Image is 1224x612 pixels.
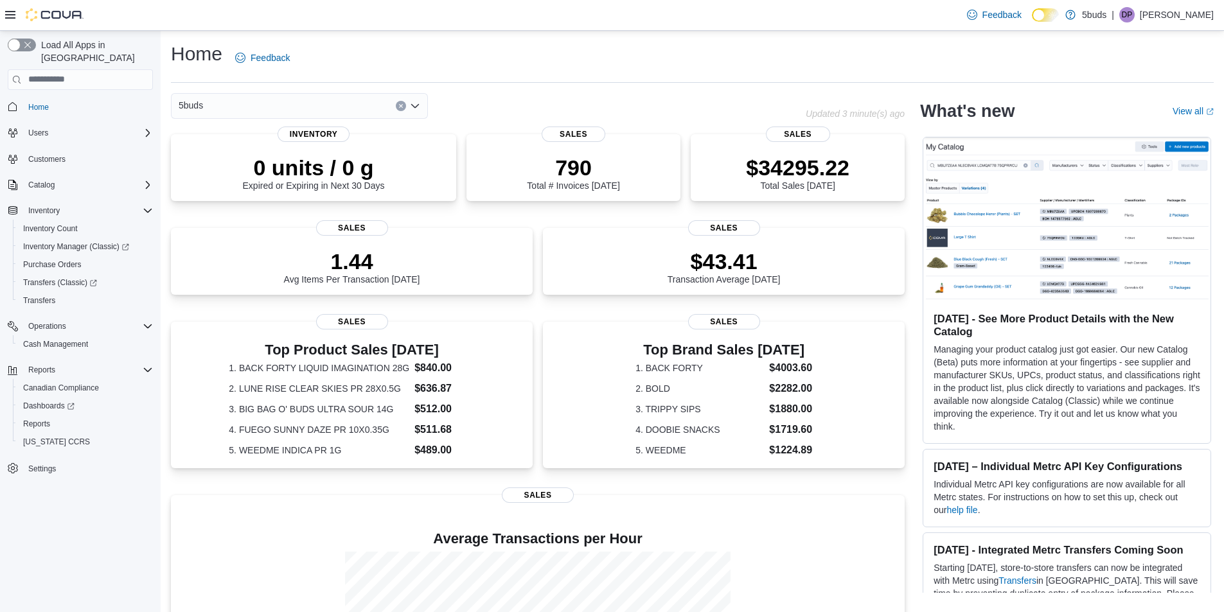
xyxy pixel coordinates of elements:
button: Transfers [13,292,158,310]
span: 5buds [179,98,203,113]
span: Dashboards [23,401,75,411]
span: Purchase Orders [18,257,153,272]
button: Purchase Orders [13,256,158,274]
dt: 4. FUEGO SUNNY DAZE PR 10X0.35G [229,423,409,436]
span: Inventory Manager (Classic) [18,239,153,254]
a: View allExternal link [1173,106,1214,116]
button: Customers [3,150,158,168]
h3: [DATE] – Individual Metrc API Key Configurations [934,460,1200,473]
dd: $1880.00 [769,401,812,417]
a: Transfers (Classic) [13,274,158,292]
button: Catalog [3,176,158,194]
span: Transfers [23,295,55,306]
button: Users [23,125,53,141]
span: Load All Apps in [GEOGRAPHIC_DATA] [36,39,153,64]
a: Feedback [230,45,295,71]
img: Cova [26,8,84,21]
a: Transfers [998,575,1036,586]
span: Home [23,99,153,115]
span: Cash Management [23,339,88,349]
span: Inventory [28,205,60,216]
button: Clear input [396,101,406,111]
span: Settings [28,464,56,474]
dd: $2282.00 [769,381,812,396]
span: Reports [18,416,153,432]
span: Transfers [18,293,153,308]
a: Inventory Manager (Classic) [18,239,134,254]
button: Reports [13,415,158,433]
span: Catalog [28,180,55,190]
a: help file [946,505,977,515]
button: Users [3,124,158,142]
a: Transfers (Classic) [18,275,102,290]
span: Settings [23,460,153,476]
span: Sales [542,127,606,142]
dd: $4003.60 [769,360,812,376]
span: DP [1122,7,1133,22]
h3: [DATE] - See More Product Details with the New Catalog [934,312,1200,338]
button: [US_STATE] CCRS [13,433,158,451]
svg: External link [1206,108,1214,116]
span: Transfers (Classic) [18,275,153,290]
a: Inventory Manager (Classic) [13,238,158,256]
h3: [DATE] - Integrated Metrc Transfers Coming Soon [934,543,1200,556]
span: Feedback [982,8,1022,21]
nav: Complex example [8,92,153,511]
input: Dark Mode [1032,8,1059,22]
button: Catalog [23,177,60,193]
h3: Top Brand Sales [DATE] [635,342,812,358]
a: Purchase Orders [18,257,87,272]
span: Customers [28,154,66,164]
span: Cash Management [18,337,153,352]
div: Expired or Expiring in Next 30 Days [243,155,385,191]
dt: 1. BACK FORTY [635,362,764,374]
dt: 5. WEEDME INDICA PR 1G [229,444,409,457]
dt: 2. BOLD [635,382,764,395]
span: Inventory [278,127,350,142]
p: Managing your product catalog just got easier. Our new Catalog (Beta) puts more information at yo... [934,343,1200,433]
button: Reports [3,361,158,379]
dd: $511.68 [414,422,475,437]
a: Settings [23,461,61,476]
a: Dashboards [18,398,80,414]
p: 1.44 [284,249,420,274]
dd: $636.87 [414,381,475,396]
dt: 3. TRIPPY SIPS [635,403,764,415]
span: Reports [28,365,55,375]
span: Reports [23,362,153,378]
button: Home [3,98,158,116]
a: [US_STATE] CCRS [18,434,95,450]
span: Operations [23,319,153,334]
span: [US_STATE] CCRS [23,437,90,447]
span: Purchase Orders [23,259,82,270]
span: Inventory Count [23,223,78,234]
a: Cash Management [18,337,93,352]
span: Feedback [251,51,290,64]
button: Operations [23,319,71,334]
dd: $512.00 [414,401,475,417]
dt: 4. DOOBIE SNACKS [635,423,764,436]
dt: 3. BIG BAG O' BUDS ULTRA SOUR 14G [229,403,409,415]
span: Dashboards [18,398,153,414]
p: $34295.22 [746,155,849,180]
span: Sales [502,487,574,503]
p: | [1112,7,1114,22]
span: Sales [316,220,388,236]
button: Inventory [23,203,65,218]
p: 790 [527,155,619,180]
a: Customers [23,152,71,167]
p: [PERSON_NAME] [1140,7,1214,22]
a: Transfers [18,293,60,308]
button: Operations [3,317,158,335]
p: Individual Metrc API key configurations are now available for all Metrc states. For instructions ... [934,478,1200,516]
a: Reports [18,416,55,432]
span: Inventory Count [18,221,153,236]
span: Catalog [23,177,153,193]
div: Total Sales [DATE] [746,155,849,191]
button: Cash Management [13,335,158,353]
span: Users [28,128,48,138]
div: Total # Invoices [DATE] [527,155,619,191]
span: Canadian Compliance [23,383,99,393]
span: Users [23,125,153,141]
